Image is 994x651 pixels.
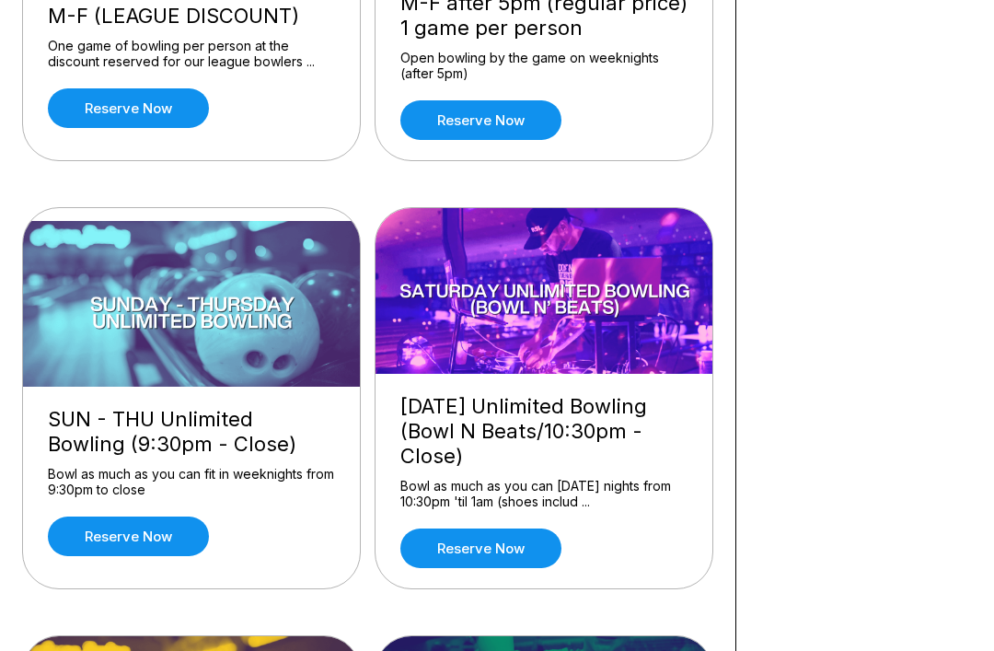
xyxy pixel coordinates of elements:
img: Saturday Unlimited Bowling (Bowl N Beats/10:30pm - Close) [376,208,714,374]
div: SUN - THU Unlimited Bowling (9:30pm - Close) [48,407,335,457]
div: One game of bowling per person at the discount reserved for our league bowlers ... [48,38,335,70]
a: Reserve now [400,529,561,568]
div: M-F (LEAGUE DISCOUNT) [48,4,335,29]
a: Reserve now [48,88,209,128]
a: Reserve now [400,100,561,140]
div: Bowl as much as you can [DATE] nights from 10:30pm 'til 1am (shoes includ ... [400,478,688,510]
div: [DATE] Unlimited Bowling (Bowl N Beats/10:30pm - Close) [400,394,688,469]
div: Open bowling by the game on weeknights (after 5pm) [400,50,688,82]
a: Reserve now [48,517,209,556]
img: SUN - THU Unlimited Bowling (9:30pm - Close) [23,221,362,387]
div: Bowl as much as you can fit in weeknights from 9:30pm to close [48,466,335,498]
